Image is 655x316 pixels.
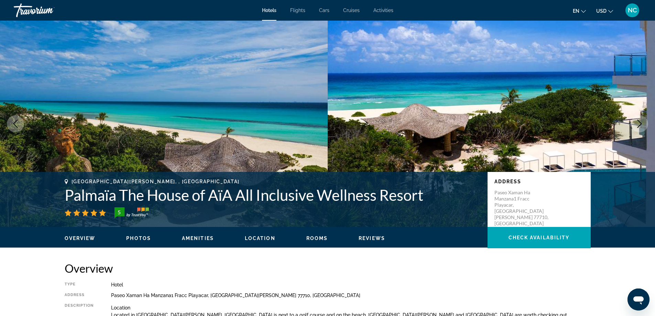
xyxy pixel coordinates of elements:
a: Travorium [14,1,83,19]
h2: Overview [65,261,591,275]
button: Amenities [182,235,214,241]
p: Address [494,179,584,184]
a: Flights [290,8,305,13]
span: USD [596,8,607,14]
a: Cars [319,8,329,13]
button: Rooms [306,235,328,241]
button: Reviews [359,235,385,241]
button: Photos [126,235,151,241]
span: Amenities [182,236,214,241]
button: Change language [573,6,586,16]
a: Cruises [343,8,360,13]
button: Overview [65,235,96,241]
div: Paseo Xaman Ha Manzana1 Fracc Playacar, [GEOGRAPHIC_DATA][PERSON_NAME] 77710, [GEOGRAPHIC_DATA] [111,293,591,298]
span: Overview [65,236,96,241]
div: Type [65,282,94,287]
span: Rooms [306,236,328,241]
iframe: Button to launch messaging window [627,288,649,310]
a: Hotels [262,8,276,13]
span: Check Availability [509,235,570,240]
div: Address [65,293,94,298]
p: Paseo Xaman Ha Manzana1 Fracc Playacar, [GEOGRAPHIC_DATA][PERSON_NAME] 77710, [GEOGRAPHIC_DATA] [494,189,549,227]
div: 5 [112,208,126,216]
span: Reviews [359,236,385,241]
button: Next image [631,115,648,132]
button: Change currency [596,6,613,16]
span: [GEOGRAPHIC_DATA][PERSON_NAME], , [GEOGRAPHIC_DATA] [72,179,240,184]
span: en [573,8,579,14]
button: Check Availability [488,227,591,248]
button: Previous image [7,115,24,132]
div: Hotel [111,282,591,287]
button: Location [245,235,275,241]
a: Activities [373,8,393,13]
p: Location [111,305,591,310]
span: NC [628,7,637,14]
h1: Palmaïa The House of AïA All Inclusive Wellness Resort [65,186,481,204]
span: Location [245,236,275,241]
span: Photos [126,236,151,241]
button: User Menu [623,3,641,18]
img: trustyou-badge-hor.svg [114,207,149,218]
